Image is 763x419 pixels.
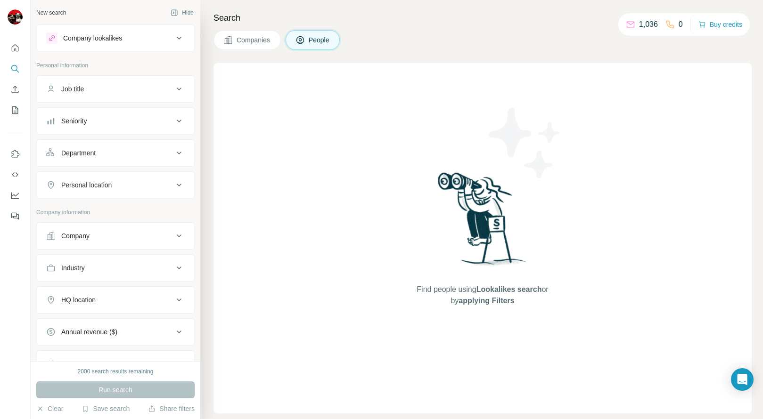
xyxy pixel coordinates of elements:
[8,9,23,24] img: Avatar
[36,61,195,70] p: Personal information
[61,359,112,369] div: Employees (size)
[37,27,194,49] button: Company lookalikes
[36,404,63,413] button: Clear
[37,353,194,375] button: Employees (size)
[483,101,567,185] img: Surfe Illustration - Stars
[8,145,23,162] button: Use Surfe on LinkedIn
[8,208,23,225] button: Feedback
[37,78,194,100] button: Job title
[8,40,23,56] button: Quick start
[63,33,122,43] div: Company lookalikes
[78,367,154,376] div: 2000 search results remaining
[61,148,96,158] div: Department
[698,18,742,31] button: Buy credits
[37,110,194,132] button: Seniority
[8,166,23,183] button: Use Surfe API
[8,60,23,77] button: Search
[459,297,514,305] span: applying Filters
[164,6,200,20] button: Hide
[148,404,195,413] button: Share filters
[37,225,194,247] button: Company
[36,8,66,17] div: New search
[639,19,658,30] p: 1,036
[82,404,130,413] button: Save search
[8,187,23,204] button: Dashboard
[434,170,532,275] img: Surfe Illustration - Woman searching with binoculars
[61,263,85,273] div: Industry
[731,368,754,391] div: Open Intercom Messenger
[8,81,23,98] button: Enrich CSV
[61,116,87,126] div: Seniority
[61,295,96,305] div: HQ location
[679,19,683,30] p: 0
[36,208,195,217] p: Company information
[407,284,558,306] span: Find people using or by
[61,84,84,94] div: Job title
[37,321,194,343] button: Annual revenue ($)
[37,257,194,279] button: Industry
[213,11,752,24] h4: Search
[37,289,194,311] button: HQ location
[61,180,112,190] div: Personal location
[8,102,23,119] button: My lists
[37,142,194,164] button: Department
[237,35,271,45] span: Companies
[309,35,330,45] span: People
[476,285,542,293] span: Lookalikes search
[61,231,90,241] div: Company
[37,174,194,196] button: Personal location
[61,327,117,337] div: Annual revenue ($)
